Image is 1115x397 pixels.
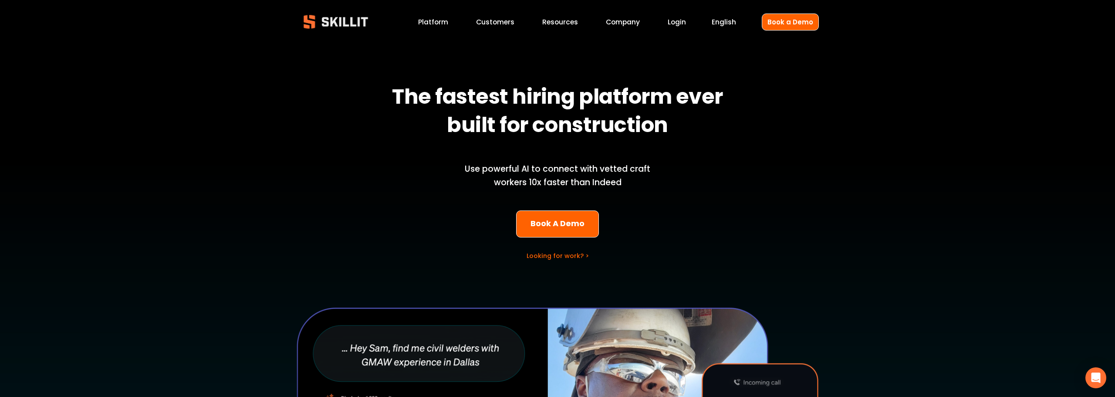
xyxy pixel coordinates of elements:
span: English [712,17,736,27]
a: Login [668,16,686,28]
div: language picker [712,16,736,28]
div: Open Intercom Messenger [1085,367,1106,388]
strong: The fastest hiring platform ever built for construction [392,81,727,144]
img: Skillit [296,9,375,35]
a: folder dropdown [542,16,578,28]
a: Book a Demo [762,14,819,31]
p: Use powerful AI to connect with vetted craft workers 10x faster than Indeed [450,163,665,189]
span: Resources [542,17,578,27]
a: Customers [476,16,514,28]
a: Company [606,16,640,28]
a: Platform [418,16,448,28]
a: Book A Demo [516,210,599,238]
a: Looking for work? > [527,251,589,260]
